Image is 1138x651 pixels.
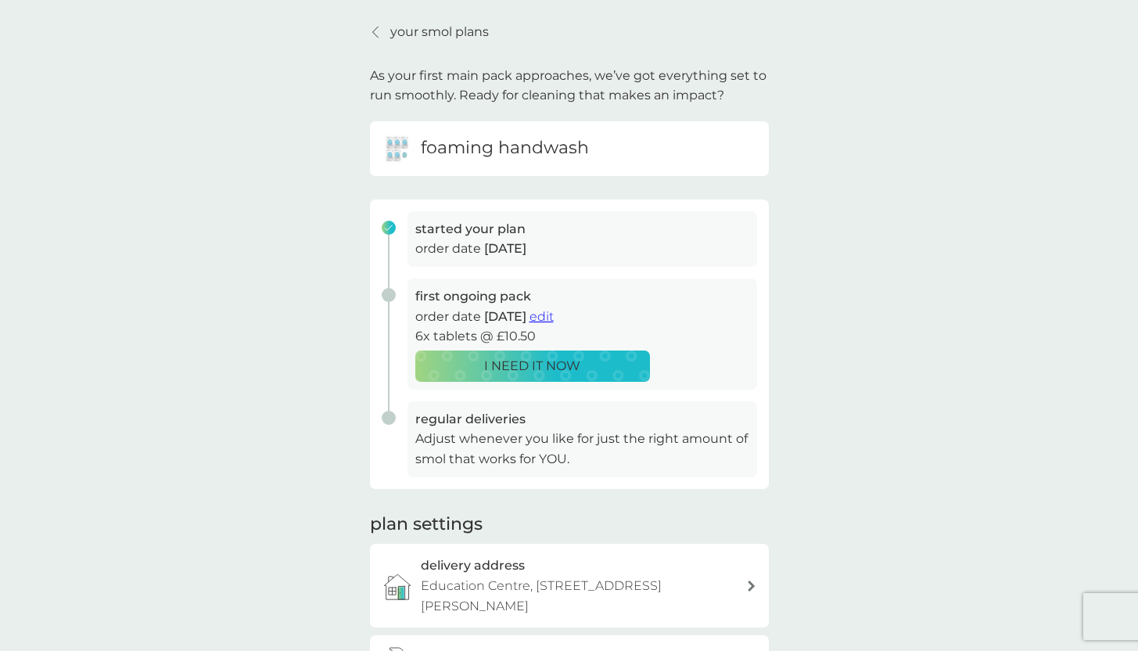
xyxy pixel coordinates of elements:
[415,286,749,307] h3: first ongoing pack
[415,239,749,259] p: order date
[415,219,749,239] h3: started your plan
[415,307,749,327] p: order date
[530,307,554,327] button: edit
[415,429,749,469] p: Adjust whenever you like for just the right amount of smol that works for YOU.
[530,309,554,324] span: edit
[421,576,746,616] p: Education Centre, [STREET_ADDRESS][PERSON_NAME]
[382,133,413,164] img: foaming handwash
[370,66,769,106] p: As your first main pack approaches, we’ve got everything set to run smoothly. Ready for cleaning ...
[484,241,526,256] span: [DATE]
[370,22,489,42] a: your smol plans
[370,513,483,537] h2: plan settings
[415,351,650,382] button: I NEED IT NOW
[421,556,525,576] h3: delivery address
[484,309,526,324] span: [DATE]
[484,356,580,376] p: I NEED IT NOW
[370,544,769,628] a: delivery addressEducation Centre, [STREET_ADDRESS][PERSON_NAME]
[415,409,749,430] h3: regular deliveries
[390,22,489,42] p: your smol plans
[421,136,589,160] h6: foaming handwash
[415,326,749,347] p: 6x tablets @ £10.50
